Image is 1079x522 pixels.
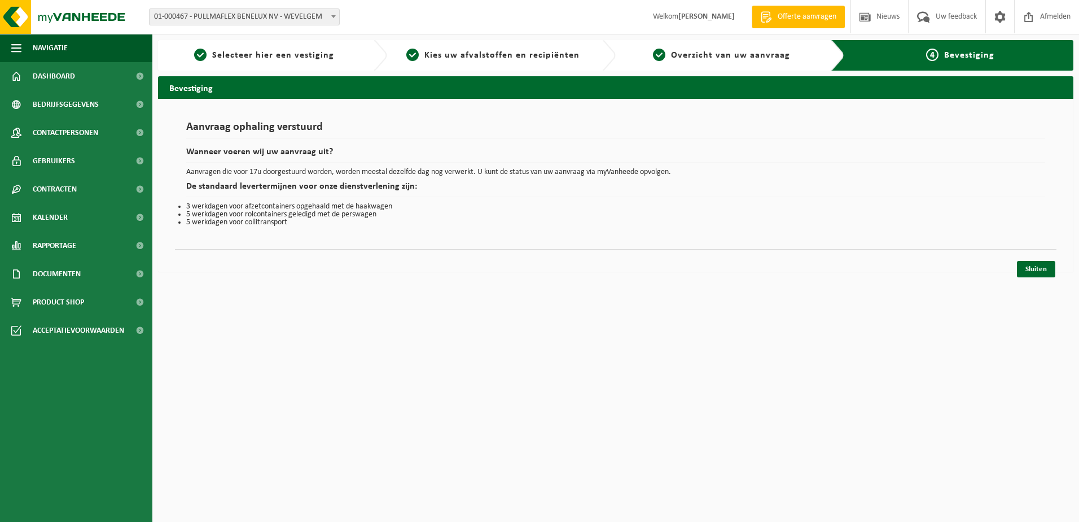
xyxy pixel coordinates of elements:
strong: [PERSON_NAME] [678,12,735,21]
span: 1 [194,49,207,61]
h2: Wanneer voeren wij uw aanvraag uit? [186,147,1045,163]
a: 2Kies uw afvalstoffen en recipiënten [393,49,594,62]
li: 5 werkdagen voor rolcontainers geledigd met de perswagen [186,211,1045,219]
span: 3 [653,49,665,61]
span: Kies uw afvalstoffen en recipiënten [424,51,580,60]
a: 1Selecteer hier een vestiging [164,49,365,62]
li: 3 werkdagen voor afzetcontainers opgehaald met de haakwagen [186,203,1045,211]
span: Contactpersonen [33,119,98,147]
span: 4 [926,49,938,61]
h2: De standaard levertermijnen voor onze dienstverlening zijn: [186,182,1045,197]
span: Kalender [33,203,68,232]
span: Overzicht van uw aanvraag [671,51,790,60]
span: Offerte aanvragen [775,11,839,23]
span: Product Shop [33,288,84,316]
a: Sluiten [1017,261,1055,277]
h1: Aanvraag ophaling verstuurd [186,121,1045,139]
span: Bevestiging [944,51,994,60]
li: 5 werkdagen voor collitransport [186,219,1045,227]
span: 2 [406,49,419,61]
span: Dashboard [33,62,75,90]
span: Acceptatievoorwaarden [33,316,124,345]
span: Navigatie [33,34,68,62]
span: Rapportage [33,232,76,260]
span: Bedrijfsgegevens [33,90,99,119]
span: Contracten [33,175,77,203]
span: Selecteer hier een vestiging [212,51,334,60]
h2: Bevestiging [158,76,1073,98]
span: 01-000467 - PULLMAFLEX BENELUX NV - WEVELGEM [150,9,339,25]
span: Gebruikers [33,147,75,175]
a: Offerte aanvragen [752,6,845,28]
span: 01-000467 - PULLMAFLEX BENELUX NV - WEVELGEM [149,8,340,25]
span: Documenten [33,260,81,288]
a: 3Overzicht van uw aanvraag [621,49,822,62]
p: Aanvragen die voor 17u doorgestuurd worden, worden meestal dezelfde dag nog verwerkt. U kunt de s... [186,168,1045,176]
